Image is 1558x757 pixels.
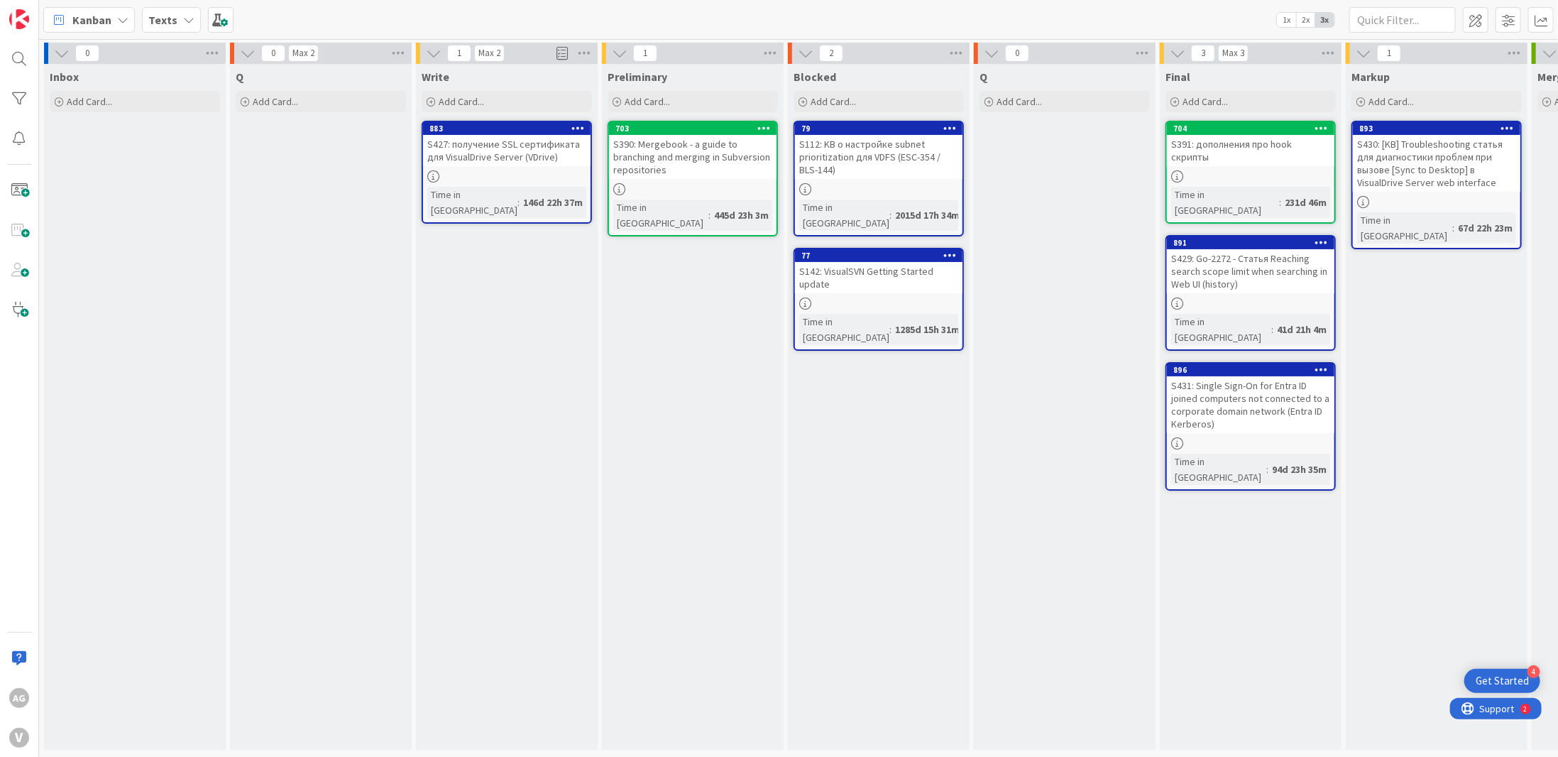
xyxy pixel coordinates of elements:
[1353,122,1520,192] div: 893S430: [KB] Troubleshooting статья для диагностики проблем при вызове [Sync to Desktop] в Visua...
[1527,665,1540,678] div: 4
[292,50,314,57] div: Max 2
[1452,220,1454,236] span: :
[1357,212,1452,244] div: Time in [GEOGRAPHIC_DATA]
[520,195,586,210] div: 146d 22h 37m
[74,6,77,17] div: 2
[609,135,777,179] div: S390: Mergebook - a guide to branching and merging in Subversion repositories
[67,95,112,108] span: Add Card...
[148,13,177,27] b: Texts
[423,122,591,166] div: 883S427: получение SSL сертификата для VisualDrive Server (VDrive)
[1277,13,1296,27] span: 1x
[1005,45,1029,62] span: 0
[609,122,777,135] div: 703
[1173,124,1334,134] div: 704
[892,207,963,223] div: 2015d 17h 34m
[1281,195,1330,210] div: 231d 46m
[478,50,500,57] div: Max 2
[633,45,657,62] span: 1
[819,45,843,62] span: 2
[72,11,111,28] span: Kanban
[1368,95,1414,108] span: Add Card...
[1167,236,1334,249] div: 891
[1359,124,1520,134] div: 893
[50,70,79,84] span: Inbox
[811,95,856,108] span: Add Card...
[1351,70,1390,84] span: Markup
[1165,70,1190,84] span: Final
[427,187,517,218] div: Time in [GEOGRAPHIC_DATA]
[261,45,285,62] span: 0
[1167,376,1334,433] div: S431: Single Sign-On for Entra ID joined computers not connected to a corporate domain network (E...
[795,249,962,262] div: 77
[889,207,892,223] span: :
[794,70,836,84] span: Blocked
[1171,187,1279,218] div: Time in [GEOGRAPHIC_DATA]
[1268,462,1330,477] div: 94d 23h 35m
[429,124,591,134] div: 883
[253,95,298,108] span: Add Card...
[1353,135,1520,192] div: S430: [KB] Troubleshooting статья для диагностики проблем при вызове [Sync to Desktop] в VisualDr...
[9,728,29,748] div: V
[708,207,711,223] span: :
[1167,122,1334,135] div: 704
[609,122,777,179] div: 703S390: Mergebook - a guide to branching and merging in Subversion repositories
[1167,364,1334,433] div: 896S431: Single Sign-On for Entra ID joined computers not connected to a corporate domain network...
[1377,45,1401,62] span: 1
[801,124,962,134] div: 79
[236,70,243,84] span: Q
[997,95,1042,108] span: Add Card...
[439,95,484,108] span: Add Card...
[1167,249,1334,293] div: S429: Go-2272 - Статья Reaching search scope limit when searching in Web UI (history)
[1266,462,1268,477] span: :
[801,251,962,261] div: 77
[9,9,29,29] img: Visit kanbanzone.com
[615,124,777,134] div: 703
[9,688,29,708] div: AG
[625,95,670,108] span: Add Card...
[1167,236,1334,293] div: 891S429: Go-2272 - Статья Reaching search scope limit when searching in Web UI (history)
[795,249,962,293] div: 77S142: VisualSVN Getting Started update
[1222,50,1244,57] div: Max 3
[799,200,889,231] div: Time in [GEOGRAPHIC_DATA]
[795,122,962,135] div: 79
[1273,322,1330,337] div: 41d 21h 4m
[447,45,471,62] span: 1
[1279,195,1281,210] span: :
[422,70,449,84] span: Write
[889,322,892,337] span: :
[795,135,962,179] div: S112: KB о настройке subnet prioritization для VDFS (ESC-354 / BLS-144)
[1167,135,1334,166] div: S391: дополнения про hook скрипты
[423,135,591,166] div: S427: получение SSL сертификата для VisualDrive Server (VDrive)
[1476,674,1529,688] div: Get Started
[1315,13,1334,27] span: 3x
[1296,13,1315,27] span: 2x
[980,70,987,84] span: Q
[1171,314,1271,345] div: Time in [GEOGRAPHIC_DATA]
[75,45,99,62] span: 0
[1167,122,1334,166] div: 704S391: дополнения про hook скрипты
[1173,238,1334,248] div: 891
[795,262,962,293] div: S142: VisualSVN Getting Started update
[30,2,65,19] span: Support
[1349,7,1456,33] input: Quick Filter...
[1167,364,1334,376] div: 896
[423,122,591,135] div: 883
[799,314,889,345] div: Time in [GEOGRAPHIC_DATA]
[1353,122,1520,135] div: 893
[517,195,520,210] span: :
[1191,45,1215,62] span: 3
[613,200,708,231] div: Time in [GEOGRAPHIC_DATA]
[795,122,962,179] div: 79S112: KB о настройке subnet prioritization для VDFS (ESC-354 / BLS-144)
[608,70,667,84] span: Preliminary
[1271,322,1273,337] span: :
[1171,454,1266,485] div: Time in [GEOGRAPHIC_DATA]
[892,322,963,337] div: 1285d 15h 31m
[1454,220,1516,236] div: 67d 22h 23m
[1464,669,1540,693] div: Open Get Started checklist, remaining modules: 4
[1173,365,1334,375] div: 896
[1183,95,1228,108] span: Add Card...
[711,207,772,223] div: 445d 23h 3m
